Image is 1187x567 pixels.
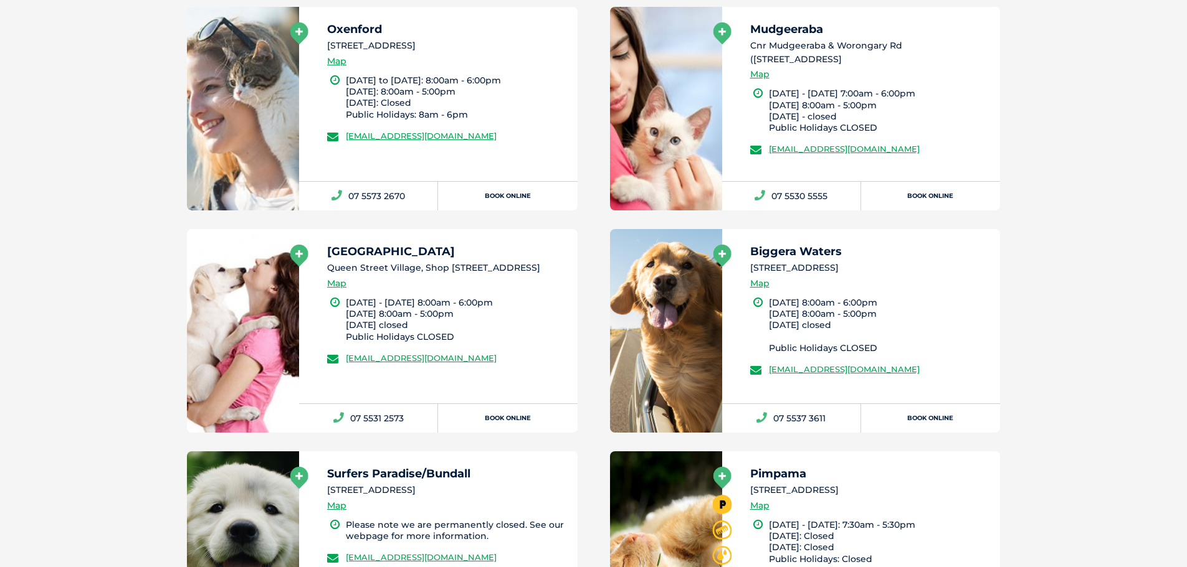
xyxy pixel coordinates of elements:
a: [EMAIL_ADDRESS][DOMAIN_NAME] [346,131,497,141]
li: [STREET_ADDRESS] [750,484,989,497]
li: [DATE] - [DATE] 7:00am - 6:00pm [DATE] 8:00am - 5:00pm [DATE] - closed Public Holidays CLOSED [769,88,989,133]
h5: Pimpama [750,468,989,479]
a: [EMAIL_ADDRESS][DOMAIN_NAME] [769,364,920,374]
li: [STREET_ADDRESS] [327,39,566,52]
h5: Biggera Waters [750,246,989,257]
li: [STREET_ADDRESS] [750,261,989,274]
a: 07 5537 3611 [722,404,861,433]
a: [EMAIL_ADDRESS][DOMAIN_NAME] [346,353,497,363]
a: 07 5531 2573 [299,404,438,433]
a: Map [750,276,770,291]
h5: Mudgeeraba [750,24,989,35]
a: Map [327,276,346,291]
a: Book Online [438,404,577,433]
h5: Oxenford [327,24,566,35]
a: Map [750,67,770,82]
a: [EMAIL_ADDRESS][DOMAIN_NAME] [346,552,497,562]
li: [DATE] to [DATE]: 8:00am - 6:00pm [DATE]: 8:00am - 5:00pm [DATE]: Closed Public Holidays: 8am - 6pm [346,75,566,120]
h5: Surfers Paradise/Bundall [327,468,566,479]
li: [STREET_ADDRESS] [327,484,566,497]
a: Map [750,499,770,513]
a: Map [327,54,346,68]
a: Book Online [861,404,1000,433]
li: [DATE] - [DATE] 8:00am - 6:00pm [DATE] 8:00am - 5:00pm [DATE] closed Public Holidays CLOSED [346,297,566,342]
h5: [GEOGRAPHIC_DATA] [327,246,566,257]
li: Please note we are permanently closed. See our webpage for more information. [346,519,566,541]
a: Book Online [861,182,1000,210]
li: [DATE] 8:00am - 6:00pm [DATE] 8:00am - 5:00pm [DATE] closed ﻿Public Holidays ﻿CLOSED [769,297,989,354]
li: Cnr Mudgeeraba & Worongary Rd ([STREET_ADDRESS] [750,39,989,66]
a: Book Online [438,182,577,210]
a: 07 5530 5555 [722,182,861,210]
li: Queen Street Village, Shop [STREET_ADDRESS] [327,261,566,274]
a: Map [327,499,346,513]
a: [EMAIL_ADDRESS][DOMAIN_NAME] [769,144,920,154]
a: 07 5573 2670 [299,182,438,210]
